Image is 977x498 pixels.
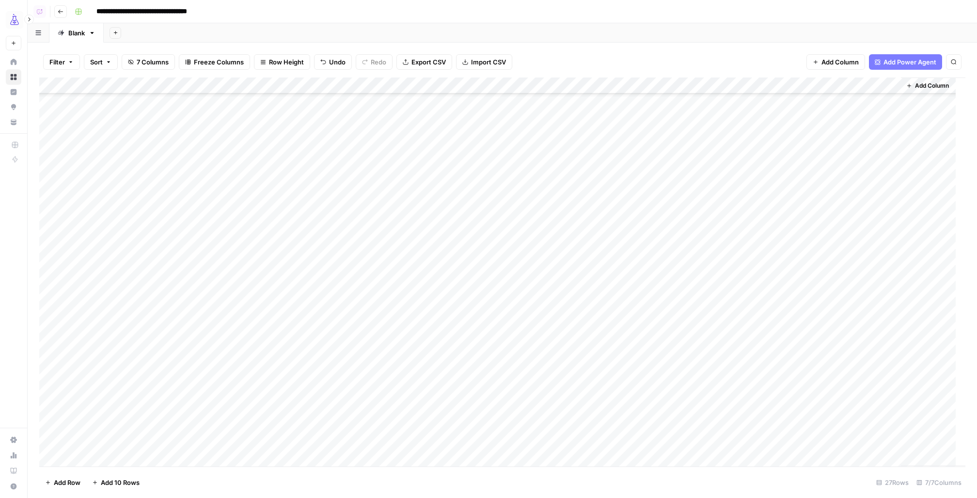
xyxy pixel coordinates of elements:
[456,54,512,70] button: Import CSV
[39,475,86,490] button: Add Row
[6,54,21,70] a: Home
[43,54,80,70] button: Filter
[254,54,310,70] button: Row Height
[902,79,953,92] button: Add Column
[6,84,21,100] a: Insights
[915,81,949,90] span: Add Column
[371,57,386,67] span: Redo
[137,57,169,67] span: 7 Columns
[314,54,352,70] button: Undo
[821,57,859,67] span: Add Column
[49,23,104,43] a: Blank
[396,54,452,70] button: Export CSV
[68,28,85,38] div: Blank
[806,54,865,70] button: Add Column
[6,11,23,29] img: AirOps Growth Logo
[179,54,250,70] button: Freeze Columns
[269,57,304,67] span: Row Height
[913,475,965,490] div: 7/7 Columns
[86,475,145,490] button: Add 10 Rows
[6,479,21,494] button: Help + Support
[6,8,21,32] button: Workspace: AirOps Growth
[194,57,244,67] span: Freeze Columns
[6,114,21,130] a: Your Data
[49,57,65,67] span: Filter
[54,478,80,487] span: Add Row
[872,475,913,490] div: 27 Rows
[471,57,506,67] span: Import CSV
[329,57,346,67] span: Undo
[84,54,118,70] button: Sort
[869,54,942,70] button: Add Power Agent
[411,57,446,67] span: Export CSV
[6,448,21,463] a: Usage
[883,57,936,67] span: Add Power Agent
[6,463,21,479] a: Learning Hub
[90,57,103,67] span: Sort
[6,99,21,115] a: Opportunities
[356,54,393,70] button: Redo
[122,54,175,70] button: 7 Columns
[6,69,21,85] a: Browse
[6,432,21,448] a: Settings
[101,478,140,487] span: Add 10 Rows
